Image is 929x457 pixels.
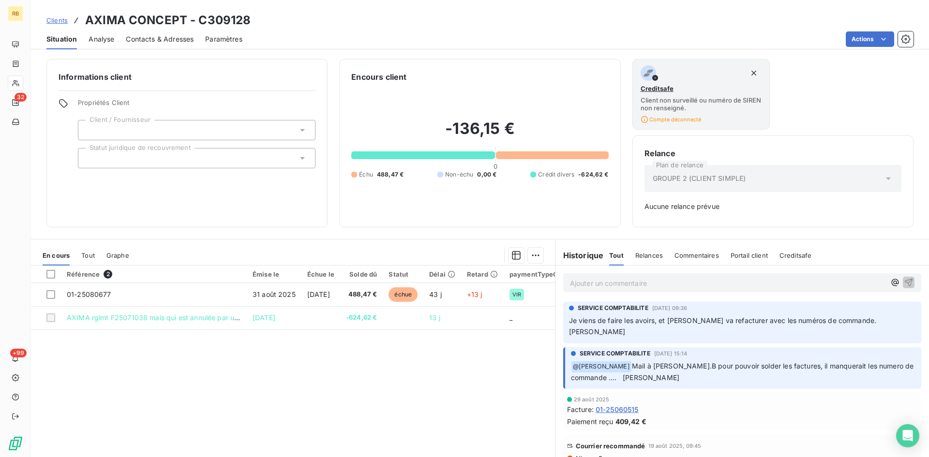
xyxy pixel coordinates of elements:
[652,305,688,311] span: [DATE] 09:36
[81,251,95,259] span: Tout
[641,96,762,112] span: Client non surveillé ou numéro de SIREN non renseigné.
[346,313,377,323] span: -624,62 €
[641,116,701,123] span: Compte déconnecté
[67,270,241,279] div: Référence
[779,251,812,259] span: Creditsafe
[86,126,94,134] input: Ajouter une valeur
[78,99,315,112] span: Propriétés Client
[574,397,610,402] span: 29 août 2025
[67,313,258,322] span: AXIMA rglmt F25071038 mais qui est annulée par un Avoir.
[477,170,496,179] span: 0,00 €
[253,313,275,322] span: [DATE]
[429,313,440,322] span: 13 j
[46,15,68,25] a: Clients
[609,251,624,259] span: Tout
[674,251,719,259] span: Commentaires
[59,71,315,83] h6: Informations client
[571,361,631,372] span: @ [PERSON_NAME]
[567,416,614,427] span: Paiement reçu
[89,34,114,44] span: Analyse
[85,12,251,29] h3: AXIMA CONCEPT - C309128
[569,316,883,336] span: Je viens de faire les avoirs, et [PERSON_NAME] va refacturer avec les numéros de commande. [PERSO...
[731,251,768,259] span: Portail client
[571,362,916,382] span: Mail à [PERSON_NAME].B pour pouvoir solder les factures, il manquerait les numero de commande ......
[846,31,894,47] button: Actions
[126,34,194,44] span: Contacts & Adresses
[106,251,129,259] span: Graphe
[346,290,377,299] span: 488,47 €
[205,34,242,44] span: Paramètres
[359,170,373,179] span: Échu
[389,287,418,302] span: échue
[67,290,111,298] span: 01-25080677
[576,442,645,450] span: Courrier recommandé
[653,174,746,183] span: GROUPE 2 (CLIENT SIMPLE)
[509,270,570,278] div: paymentTypeCode
[86,154,94,162] input: Ajouter une valeur
[104,270,112,279] span: 2
[578,304,648,312] span: SERVICE COMPTABILITE
[351,119,608,148] h2: -136,15 €
[429,270,455,278] div: Délai
[445,170,473,179] span: Non-échu
[15,93,27,102] span: 32
[351,71,406,83] h6: Encours client
[641,85,674,92] span: Creditsafe
[46,16,68,24] span: Clients
[467,270,498,278] div: Retard
[346,270,377,278] div: Solde dû
[8,6,23,21] div: RB
[494,162,497,170] span: 0
[632,59,770,130] button: CreditsafeClient non surveillé ou numéro de SIREN non renseigné.Compte déconnecté
[578,170,608,179] span: -624,62 €
[377,170,404,179] span: 488,47 €
[307,290,330,298] span: [DATE]
[596,404,639,414] span: 01-25060515
[648,443,702,449] span: 19 août 2025, 09:45
[654,351,688,356] span: [DATE] 15:14
[644,202,901,211] span: Aucune relance prévue
[509,313,512,322] span: _
[43,251,70,259] span: En cours
[467,290,482,298] span: +13 j
[512,292,521,297] span: VIR
[8,436,23,451] img: Logo LeanPay
[896,424,919,447] div: Open Intercom Messenger
[644,147,901,159] h6: Relance
[555,250,604,261] h6: Historique
[389,270,418,278] div: Statut
[253,290,296,298] span: 31 août 2025
[429,290,442,298] span: 43 j
[10,349,27,357] span: +99
[253,270,296,278] div: Émise le
[567,404,594,414] span: Facture :
[635,251,663,259] span: Relances
[307,270,334,278] div: Échue le
[615,416,646,427] span: 409,42 €
[580,349,650,358] span: SERVICE COMPTABILITE
[46,34,77,44] span: Situation
[538,170,574,179] span: Crédit divers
